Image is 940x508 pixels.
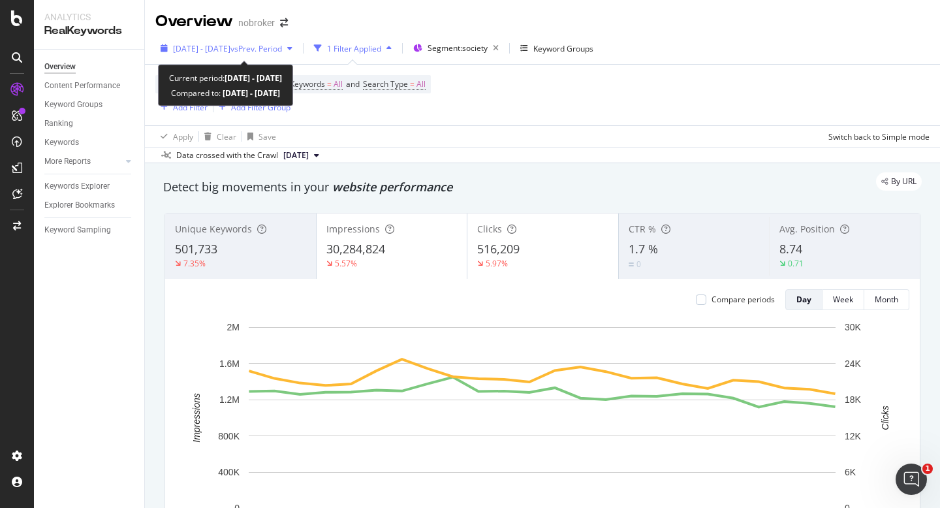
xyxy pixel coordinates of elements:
[44,136,135,150] a: Keywords
[44,198,115,212] div: Explorer Bookmarks
[44,79,120,93] div: Content Performance
[280,18,288,27] div: arrow-right-arrow-left
[44,223,135,237] a: Keyword Sampling
[779,241,802,257] span: 8.74
[629,223,656,235] span: CTR %
[823,126,930,147] button: Switch back to Simple mode
[44,98,135,112] a: Keyword Groups
[796,294,811,305] div: Day
[171,86,280,101] div: Compared to:
[44,136,79,150] div: Keywords
[176,150,278,161] div: Data crossed with the Crawl
[515,38,599,59] button: Keyword Groups
[828,131,930,142] div: Switch back to Simple mode
[238,16,275,29] div: nobroker
[880,405,890,430] text: Clicks
[896,464,927,495] iframe: Intercom live chat
[788,258,804,269] div: 0.71
[169,71,282,86] div: Current period:
[175,241,217,257] span: 501,733
[173,102,208,113] div: Add Filter
[533,43,593,54] div: Keyword Groups
[44,24,134,39] div: RealKeywords
[44,198,135,212] a: Explorer Bookmarks
[218,431,240,441] text: 800K
[278,148,324,163] button: [DATE]
[309,38,397,59] button: 1 Filter Applied
[629,241,658,257] span: 1.7 %
[922,464,933,474] span: 1
[155,126,193,147] button: Apply
[230,43,282,54] span: vs Prev. Period
[416,75,426,93] span: All
[227,322,240,332] text: 2M
[326,223,380,235] span: Impressions
[845,467,856,477] text: 6K
[258,131,276,142] div: Save
[221,87,280,99] b: [DATE] - [DATE]
[44,117,135,131] a: Ranking
[44,60,76,74] div: Overview
[175,223,252,235] span: Unique Keywords
[833,294,853,305] div: Week
[845,431,862,441] text: 12K
[173,43,230,54] span: [DATE] - [DATE]
[155,99,208,115] button: Add Filter
[326,241,385,257] span: 30,284,824
[283,150,309,161] span: 2025 Sep. 1st
[155,38,298,59] button: [DATE] - [DATE]vsPrev. Period
[891,178,916,185] span: By URL
[218,467,240,477] text: 400K
[410,78,415,89] span: =
[845,394,862,405] text: 18K
[486,258,508,269] div: 5.97%
[44,180,110,193] div: Keywords Explorer
[334,75,343,93] span: All
[44,155,91,168] div: More Reports
[875,294,898,305] div: Month
[183,258,206,269] div: 7.35%
[242,126,276,147] button: Save
[477,223,502,235] span: Clicks
[225,72,282,84] b: [DATE] - [DATE]
[44,155,122,168] a: More Reports
[44,60,135,74] a: Overview
[219,394,240,405] text: 1.2M
[191,393,202,442] text: Impressions
[219,358,240,369] text: 1.6M
[845,322,862,332] text: 30K
[44,223,111,237] div: Keyword Sampling
[712,294,775,305] div: Compare periods
[44,79,135,93] a: Content Performance
[44,10,134,24] div: Analytics
[785,289,822,310] button: Day
[408,38,504,59] button: Segment:society
[428,42,488,54] span: Segment: society
[213,99,290,115] button: Add Filter Group
[822,289,864,310] button: Week
[779,223,835,235] span: Avg. Position
[629,262,634,266] img: Equal
[864,289,909,310] button: Month
[217,131,236,142] div: Clear
[477,241,520,257] span: 516,209
[44,180,135,193] a: Keywords Explorer
[44,98,102,112] div: Keyword Groups
[327,78,332,89] span: =
[327,43,381,54] div: 1 Filter Applied
[231,102,290,113] div: Add Filter Group
[290,78,325,89] span: Keywords
[845,358,862,369] text: 24K
[335,258,357,269] div: 5.57%
[363,78,408,89] span: Search Type
[346,78,360,89] span: and
[199,126,236,147] button: Clear
[44,117,73,131] div: Ranking
[173,131,193,142] div: Apply
[876,172,922,191] div: legacy label
[636,259,641,270] div: 0
[155,10,233,33] div: Overview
